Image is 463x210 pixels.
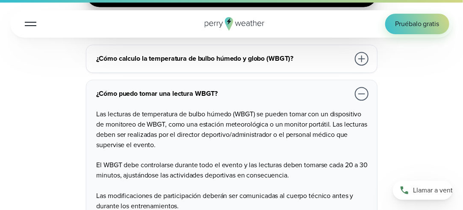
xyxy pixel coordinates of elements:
font: Las lecturas de temperatura de bulbo húmedo (WBGT) se pueden tomar con un dispositivo de monitore... [97,109,368,149]
font: ¿Cómo puedo tomar una lectura WBGT? [97,89,218,98]
font: Pruébalo gratis [395,19,439,29]
font: El WBGT debe controlarse durante todo el evento y las lecturas deben tomarse cada 20 a 30 minutos... [97,160,368,180]
font: Llamar a ventas [413,185,459,195]
a: Llamar a ventas [393,181,453,200]
a: Pruébalo gratis [385,14,449,34]
font: ¿Cómo calculo la temperatura de bulbo húmedo y globo (WBGT)? [97,53,294,63]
